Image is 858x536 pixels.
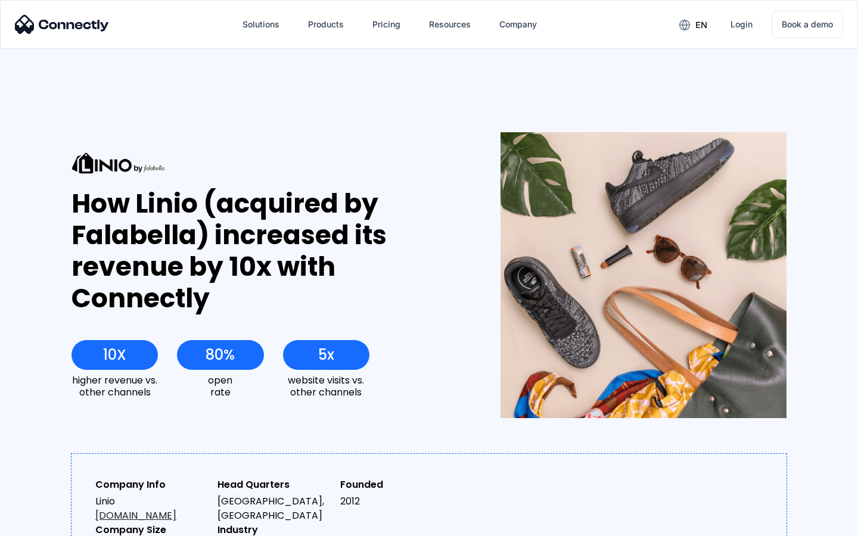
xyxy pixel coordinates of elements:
div: en [670,15,716,33]
div: Products [299,10,353,39]
div: Company [490,10,546,39]
div: Pricing [372,16,400,33]
div: Solutions [243,16,279,33]
div: 2012 [340,494,453,509]
a: [DOMAIN_NAME] [95,509,176,522]
div: Resources [429,16,471,33]
aside: Language selected: English [12,515,71,532]
div: Company [499,16,537,33]
div: 5x [318,347,334,363]
div: en [695,17,707,33]
ul: Language list [24,515,71,532]
div: Linio [95,494,208,523]
div: higher revenue vs. other channels [71,375,158,397]
a: Pricing [363,10,410,39]
div: Head Quarters [217,478,330,492]
div: Company Info [95,478,208,492]
div: How Linio (acquired by Falabella) increased its revenue by 10x with Connectly [71,188,457,314]
div: 80% [206,347,235,363]
img: Connectly Logo [15,15,109,34]
div: Resources [419,10,480,39]
div: Products [308,16,344,33]
div: Founded [340,478,453,492]
div: website visits vs. other channels [283,375,369,397]
div: Solutions [233,10,289,39]
div: open rate [177,375,263,397]
a: Book a demo [772,11,843,38]
div: 10X [103,347,126,363]
div: Login [730,16,753,33]
a: Login [721,10,762,39]
div: [GEOGRAPHIC_DATA], [GEOGRAPHIC_DATA] [217,494,330,523]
